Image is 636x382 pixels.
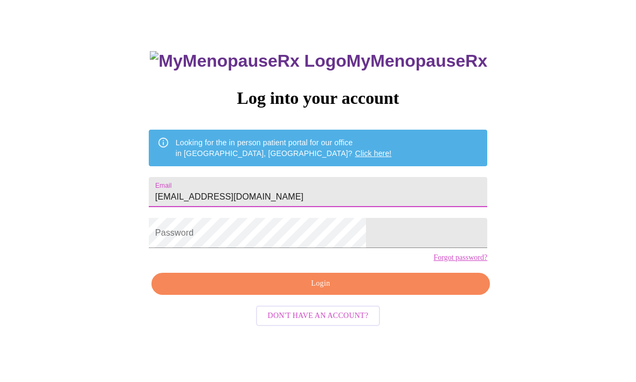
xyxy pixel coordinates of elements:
img: MyMenopauseRx Logo [150,52,346,72]
span: Login [164,278,478,291]
a: Forgot password? [433,254,487,263]
h3: Log into your account [149,89,487,109]
span: Don't have an account? [268,310,369,323]
button: Login [151,273,490,295]
div: Looking for the in person patient portal for our office in [GEOGRAPHIC_DATA], [GEOGRAPHIC_DATA]? [176,133,392,164]
button: Don't have an account? [256,306,381,327]
a: Don't have an account? [253,310,383,320]
h3: MyMenopauseRx [150,52,487,72]
a: Click here! [355,150,392,158]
